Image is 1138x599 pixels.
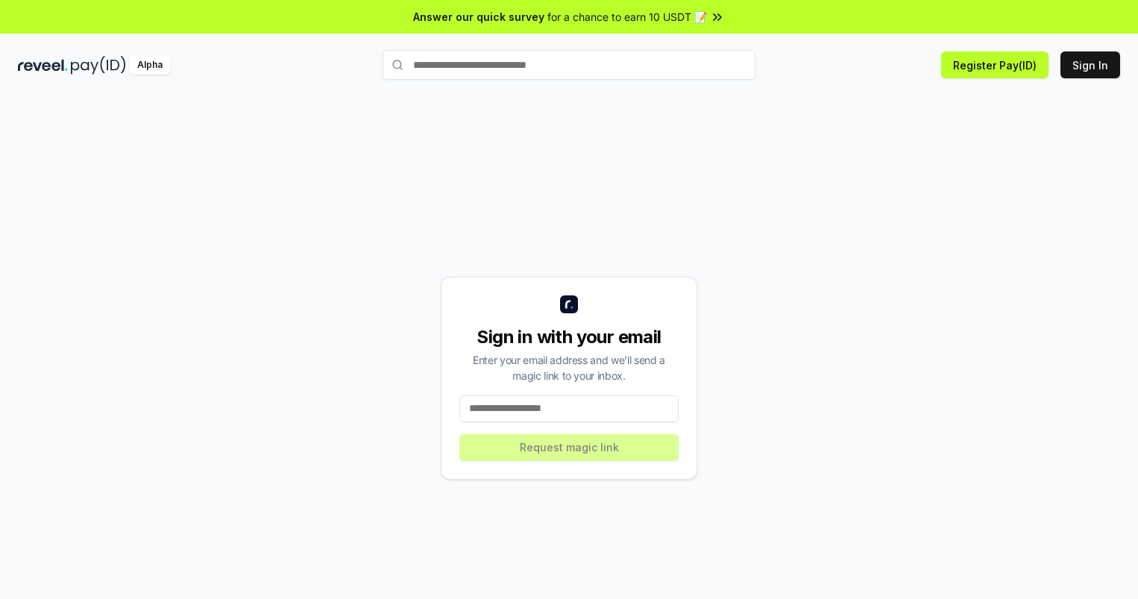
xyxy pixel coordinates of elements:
div: Sign in with your email [459,325,679,349]
img: reveel_dark [18,56,68,75]
img: pay_id [71,56,126,75]
button: Sign In [1060,51,1120,78]
img: logo_small [560,295,578,313]
div: Enter your email address and we’ll send a magic link to your inbox. [459,352,679,383]
span: for a chance to earn 10 USDT 📝 [547,9,707,25]
button: Register Pay(ID) [941,51,1049,78]
span: Answer our quick survey [413,9,544,25]
div: Alpha [129,56,171,75]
